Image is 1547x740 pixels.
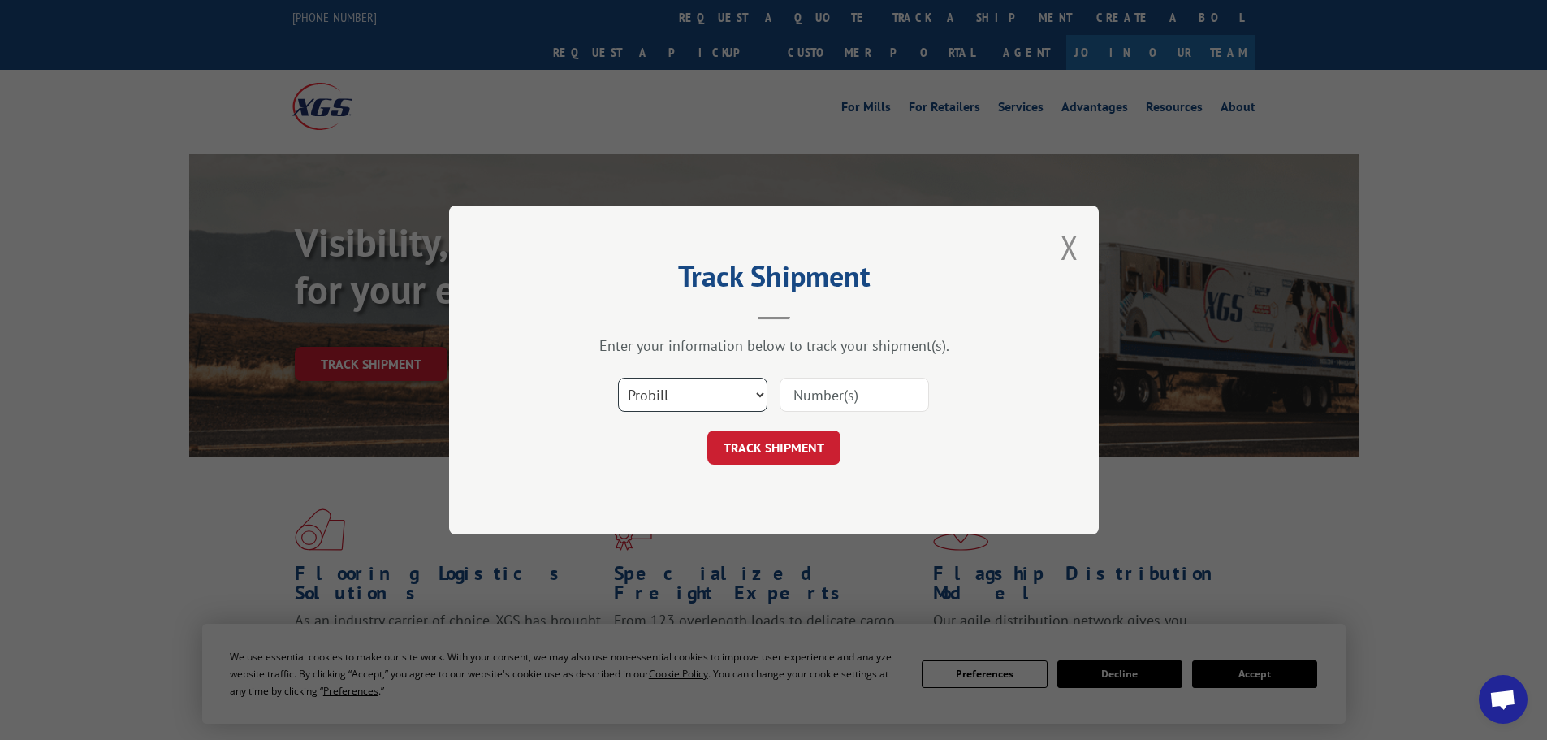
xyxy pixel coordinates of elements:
[1479,675,1528,724] div: Open chat
[780,378,929,412] input: Number(s)
[707,431,840,465] button: TRACK SHIPMENT
[1061,226,1078,269] button: Close modal
[530,336,1018,355] div: Enter your information below to track your shipment(s).
[530,265,1018,296] h2: Track Shipment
